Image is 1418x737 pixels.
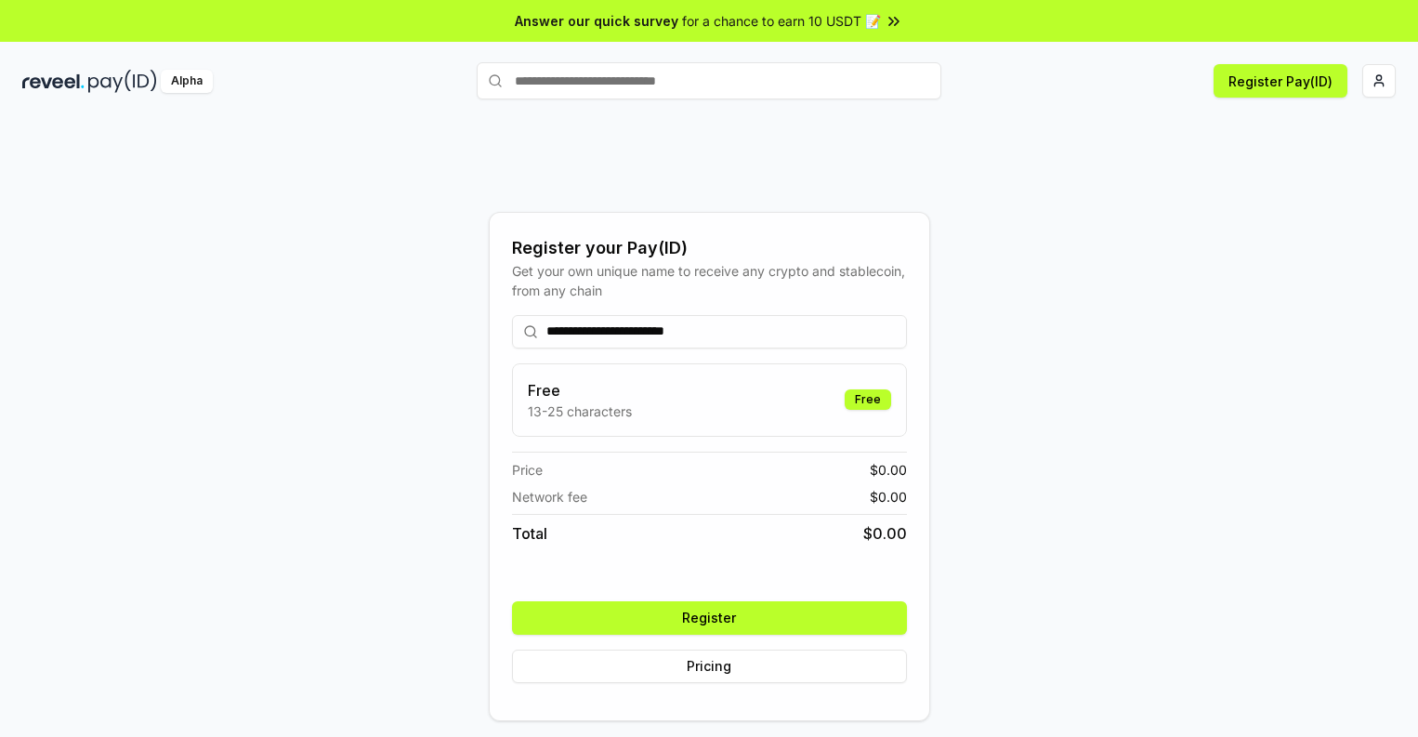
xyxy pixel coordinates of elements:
[512,235,907,261] div: Register your Pay(ID)
[845,389,891,410] div: Free
[870,460,907,480] span: $ 0.00
[682,11,881,31] span: for a chance to earn 10 USDT 📝
[515,11,678,31] span: Answer our quick survey
[512,460,543,480] span: Price
[528,401,632,421] p: 13-25 characters
[88,70,157,93] img: pay_id
[512,261,907,300] div: Get your own unique name to receive any crypto and stablecoin, from any chain
[512,601,907,635] button: Register
[512,487,587,507] span: Network fee
[512,522,547,545] span: Total
[863,522,907,545] span: $ 0.00
[528,379,632,401] h3: Free
[161,70,213,93] div: Alpha
[512,650,907,683] button: Pricing
[1214,64,1347,98] button: Register Pay(ID)
[870,487,907,507] span: $ 0.00
[22,70,85,93] img: reveel_dark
